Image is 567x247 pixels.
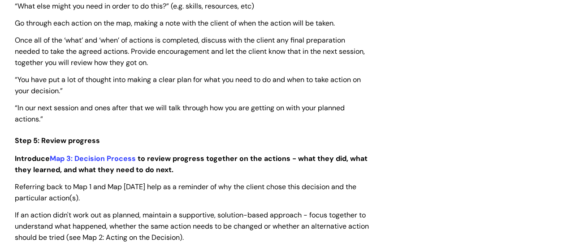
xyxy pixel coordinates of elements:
span: “In our next session and ones after that we will talk through how you are getting on with your pl... [15,103,345,124]
span: “What else might you need in order to do this?” (e.g. skills, resources, etc) [15,1,254,11]
span: Step 5: Review progress [15,136,100,145]
span: Referring back to Map 1 and Map [DATE] help as a reminder of why the client chose this decision a... [15,182,356,203]
strong: e [45,154,50,163]
strong: to review progress together on the actions - what they did, what they learned, and what they need... [15,154,368,174]
a: Map 3: Decision Process [50,154,136,163]
span: If an action didn't work out as planned, maintain a supportive, solution-based approach - focus t... [15,210,369,242]
span: “You have put a lot of thought into making a clear plan for what you need to do and when to take ... [15,75,361,95]
span: Once all of the ‘what’ and ‘when’ of actions is completed, discuss with the client any final prep... [15,35,365,67]
span: Go through each action on the map, making a note with the client of when the action will be taken. [15,18,335,28]
strong: Introduc [15,154,45,163]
